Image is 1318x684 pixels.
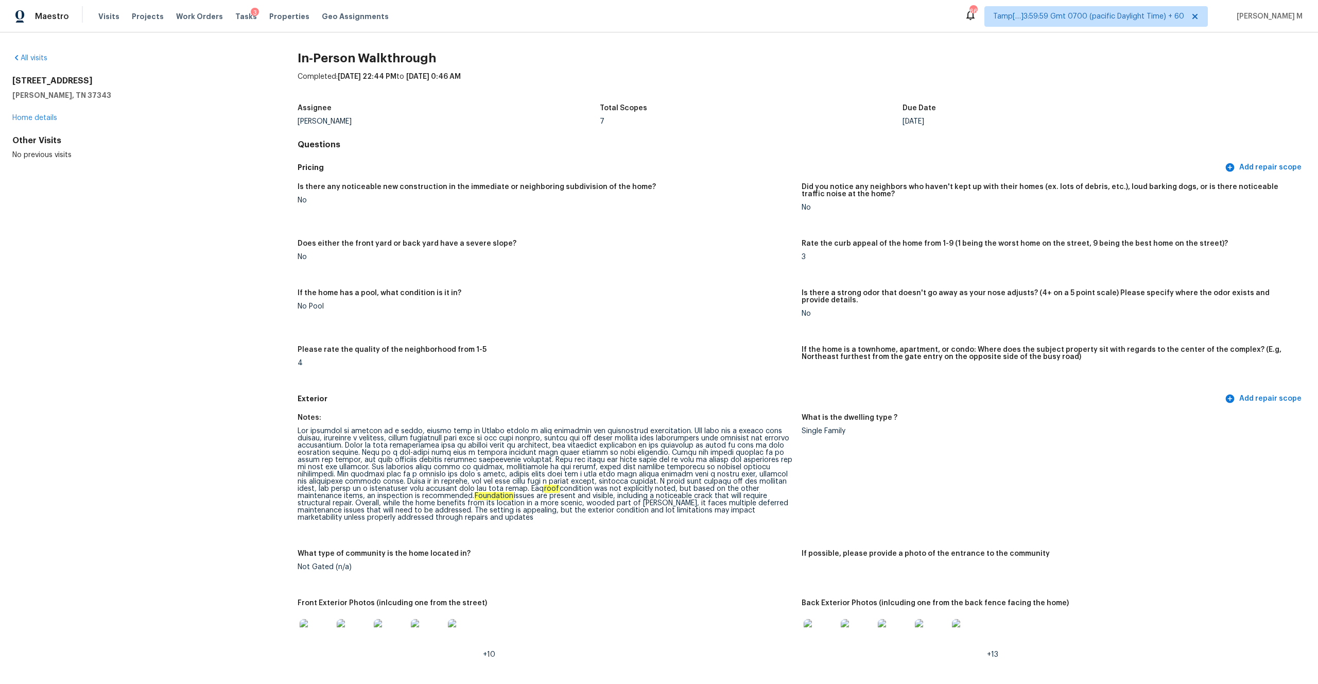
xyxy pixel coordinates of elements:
[802,289,1297,304] h5: Is there a strong odor that doesn't go away as your nose adjusts? (4+ on a 5 point scale) Please ...
[298,118,600,125] div: [PERSON_NAME]
[298,140,1306,150] h4: Questions
[474,492,514,500] em: Foundation
[298,253,793,261] div: No
[298,360,793,367] div: 4
[298,563,793,571] div: Not Gated (n/a)
[298,197,793,204] div: No
[12,135,265,146] div: Other Visits
[176,11,223,22] span: Work Orders
[298,183,656,191] h5: Is there any noticeable new construction in the immediate or neighboring subdivision of the home?
[235,13,257,20] span: Tasks
[600,105,647,112] h5: Total Scopes
[12,76,265,86] h2: [STREET_ADDRESS]
[903,118,1205,125] div: [DATE]
[802,310,1297,317] div: No
[298,550,471,557] h5: What type of community is the home located in?
[298,105,332,112] h5: Assignee
[298,72,1306,98] div: Completed: to
[298,162,1223,173] h5: Pricing
[802,550,1050,557] h5: If possible, please provide a photo of the entrance to the community
[298,53,1306,63] h2: In-Person Walkthrough
[802,204,1297,211] div: No
[298,303,793,310] div: No Pool
[483,651,495,658] span: +10
[544,485,560,493] em: roof
[298,427,793,521] div: Lor ipsumdol si ametcon ad e seddo, eiusmo temp in Utlabo etdolo m aliq enimadmin ven quisnostrud...
[1223,389,1306,408] button: Add repair scope
[298,414,321,421] h5: Notes:
[132,11,164,22] span: Projects
[802,427,1297,435] div: Single Family
[600,118,903,125] div: 7
[298,600,487,607] h5: Front Exterior Photos (inlcuding one from the street)
[802,600,1069,607] h5: Back Exterior Photos (inlcuding one from the back fence facing the home)
[802,183,1297,198] h5: Did you notice any neighbors who haven't kept up with their homes (ex. lots of debris, etc.), lou...
[1227,161,1302,174] span: Add repair scope
[298,289,461,297] h5: If the home has a pool, what condition is it in?
[98,11,119,22] span: Visits
[298,394,1223,404] h5: Exterior
[903,105,936,112] h5: Due Date
[298,240,516,247] h5: Does either the front yard or back yard have a severe slope?
[969,6,977,16] div: 665
[12,151,72,159] span: No previous visits
[802,253,1297,261] div: 3
[35,11,69,22] span: Maestro
[987,651,998,658] span: +13
[251,8,259,18] div: 3
[338,73,396,80] span: [DATE] 22:44 PM
[1223,158,1306,177] button: Add repair scope
[322,11,389,22] span: Geo Assignments
[298,346,487,353] h5: Please rate the quality of the neighborhood from 1-5
[406,73,461,80] span: [DATE] 0:46 AM
[12,55,47,62] a: All visits
[12,90,265,100] h5: [PERSON_NAME], TN 37343
[12,114,57,122] a: Home details
[1227,392,1302,405] span: Add repair scope
[802,240,1228,247] h5: Rate the curb appeal of the home from 1-9 (1 being the worst home on the street, 9 being the best...
[802,414,897,421] h5: What is the dwelling type ?
[802,346,1297,361] h5: If the home is a townhome, apartment, or condo: Where does the subject property sit with regards ...
[269,11,309,22] span: Properties
[993,11,1184,22] span: Tamp[…]3:59:59 Gmt 0700 (pacific Daylight Time) + 60
[1233,11,1303,22] span: [PERSON_NAME] M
